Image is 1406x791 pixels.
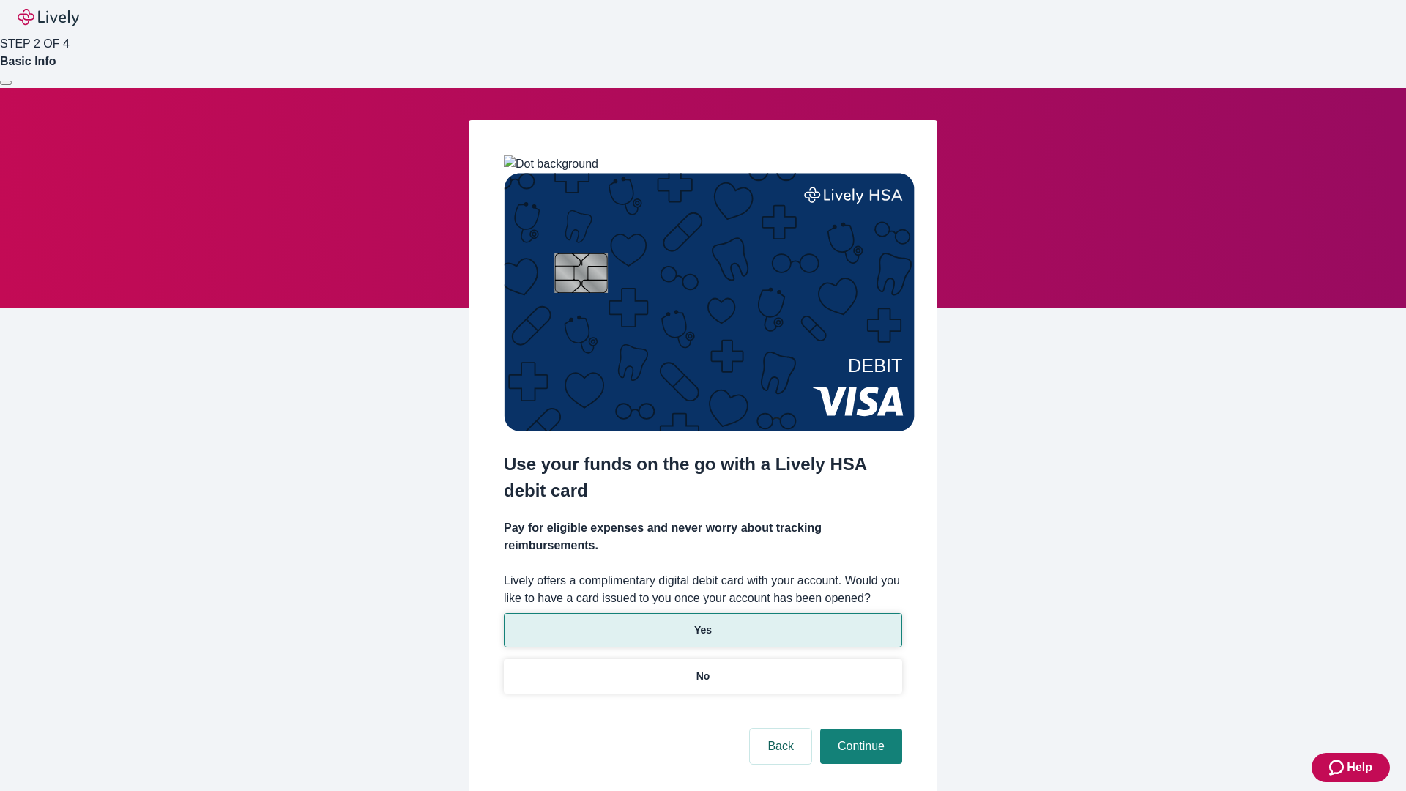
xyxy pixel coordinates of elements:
[504,519,902,554] h4: Pay for eligible expenses and never worry about tracking reimbursements.
[1347,759,1372,776] span: Help
[1312,753,1390,782] button: Zendesk support iconHelp
[504,659,902,694] button: No
[504,613,902,647] button: Yes
[18,9,79,26] img: Lively
[504,451,902,504] h2: Use your funds on the go with a Lively HSA debit card
[820,729,902,764] button: Continue
[750,729,811,764] button: Back
[504,155,598,173] img: Dot background
[694,623,712,638] p: Yes
[1329,759,1347,776] svg: Zendesk support icon
[504,572,902,607] label: Lively offers a complimentary digital debit card with your account. Would you like to have a card...
[696,669,710,684] p: No
[504,173,915,431] img: Debit card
